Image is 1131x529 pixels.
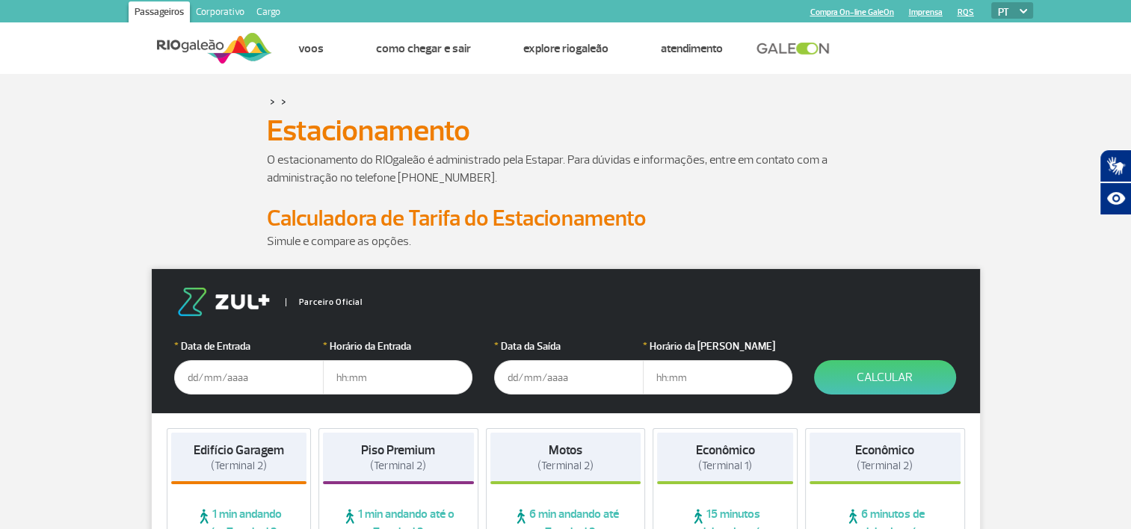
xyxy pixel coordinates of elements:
button: Abrir tradutor de língua de sinais. [1100,149,1131,182]
h2: Calculadora de Tarifa do Estacionamento [267,205,865,232]
a: Como chegar e sair [376,41,471,56]
a: > [281,93,286,110]
button: Abrir recursos assistivos. [1100,182,1131,215]
a: Compra On-line GaleOn [810,7,894,17]
img: logo-zul.png [174,288,273,316]
a: Explore RIOgaleão [523,41,608,56]
a: Corporativo [190,1,250,25]
strong: Edifício Garagem [194,442,284,458]
input: dd/mm/aaaa [494,360,644,395]
input: dd/mm/aaaa [174,360,324,395]
h1: Estacionamento [267,118,865,143]
a: > [270,93,275,110]
a: RQS [958,7,974,17]
input: hh:mm [323,360,472,395]
a: Cargo [250,1,286,25]
span: (Terminal 2) [537,459,594,473]
span: (Terminal 1) [698,459,752,473]
strong: Piso Premium [361,442,435,458]
a: Passageiros [129,1,190,25]
input: hh:mm [643,360,792,395]
button: Calcular [814,360,956,395]
label: Horário da [PERSON_NAME] [643,338,792,354]
strong: Econômico [855,442,914,458]
a: Imprensa [909,7,943,17]
strong: Econômico [696,442,755,458]
a: Voos [298,41,324,56]
p: O estacionamento do RIOgaleão é administrado pela Estapar. Para dúvidas e informações, entre em c... [267,151,865,187]
span: (Terminal 2) [211,459,267,473]
div: Plugin de acessibilidade da Hand Talk. [1100,149,1131,215]
label: Horário da Entrada [323,338,472,354]
span: Parceiro Oficial [286,298,363,306]
p: Simule e compare as opções. [267,232,865,250]
a: Atendimento [661,41,723,56]
span: (Terminal 2) [857,459,913,473]
label: Data da Saída [494,338,644,354]
label: Data de Entrada [174,338,324,354]
strong: Motos [549,442,582,458]
span: (Terminal 2) [370,459,426,473]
